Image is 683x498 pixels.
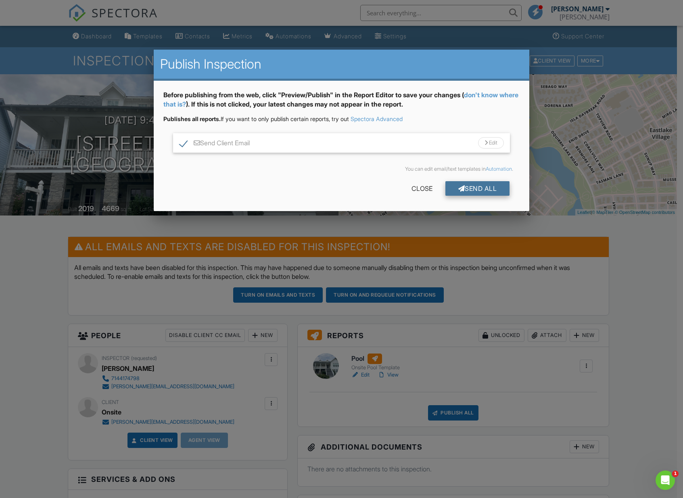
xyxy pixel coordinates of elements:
[163,91,518,108] a: don't know where that is?
[180,139,250,149] label: Send Client Email
[160,56,523,72] h2: Publish Inspection
[163,90,520,115] div: Before publishing from the web, click "Preview/Publish" in the Report Editor to save your changes...
[163,115,221,122] strong: Publishes all reports.
[486,166,512,172] a: Automation
[445,181,510,196] div: Send All
[656,471,675,490] iframe: Intercom live chat
[478,137,504,149] div: Edit
[163,115,349,122] span: If you want to only publish certain reports, try out
[170,166,513,172] div: You can edit email/text templates in .
[672,471,679,477] span: 1
[399,181,445,196] div: Close
[351,115,403,122] a: Spectora Advanced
